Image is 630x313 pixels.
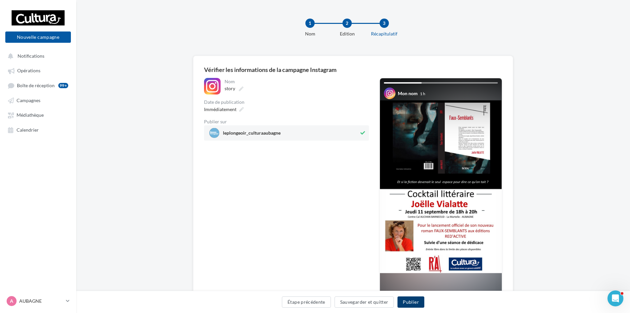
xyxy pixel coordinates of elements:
[17,83,55,88] span: Boîte de réception
[204,119,369,124] div: Publier sur
[17,127,39,133] span: Calendrier
[4,64,72,76] a: Opérations
[335,296,394,308] button: Sauvegarder et quitter
[5,31,71,43] button: Nouvelle campagne
[19,298,63,304] p: AUBAGNE
[363,31,405,37] div: Récapitulatif
[4,109,72,121] a: Médiathèque
[225,86,235,91] span: story
[18,53,44,59] span: Notifications
[289,31,331,37] div: Nom
[282,296,331,308] button: Étape précédente
[4,94,72,106] a: Campagnes
[225,79,368,84] div: Nom
[305,19,315,28] div: 1
[398,90,418,97] div: Mon nom
[342,19,352,28] div: 2
[17,112,44,118] span: Médiathèque
[5,295,71,307] a: A AUBAGNE
[204,100,369,104] div: Date de publication
[397,296,424,308] button: Publier
[17,68,40,74] span: Opérations
[10,298,13,304] span: A
[4,79,72,92] a: Boîte de réception99+
[607,290,623,306] iframe: Intercom live chat
[326,31,368,37] div: Edition
[204,67,502,73] div: Vérifier les informations de la campagne Instagram
[380,19,389,28] div: 3
[420,91,425,96] div: 1 h
[17,97,40,103] span: Campagnes
[58,83,68,88] div: 99+
[204,106,236,112] span: Immédiatement
[223,131,281,138] span: leplongeoir_culturaaubagne
[4,50,70,62] button: Notifications
[380,100,502,273] img: Your Instagram story preview
[4,124,72,136] a: Calendrier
